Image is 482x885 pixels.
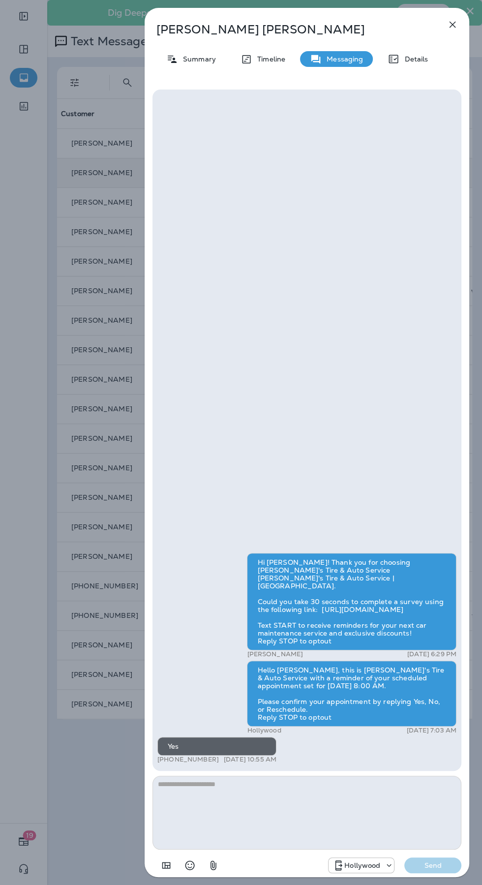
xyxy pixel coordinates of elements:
[407,727,456,734] p: [DATE] 7:03 AM
[322,55,363,63] p: Messaging
[157,737,276,756] div: Yes
[156,855,176,875] button: Add in a premade template
[407,650,456,658] p: [DATE] 6:29 PM
[156,23,425,36] p: [PERSON_NAME] [PERSON_NAME]
[157,756,219,763] p: [PHONE_NUMBER]
[247,553,456,650] div: Hi [PERSON_NAME]! Thank you for choosing [PERSON_NAME]'s Tire & Auto Service [PERSON_NAME]'s Tire...
[399,55,428,63] p: Details
[247,661,456,727] div: Hello [PERSON_NAME], this is [PERSON_NAME]'s Tire & Auto Service with a reminder of your schedule...
[329,859,394,871] div: +1 (985) 868-5997
[247,650,303,658] p: [PERSON_NAME]
[252,55,285,63] p: Timeline
[224,756,276,763] p: [DATE] 10:55 AM
[180,855,200,875] button: Select an emoji
[178,55,216,63] p: Summary
[344,861,380,869] p: Hollywood
[247,727,281,734] p: Hollywood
